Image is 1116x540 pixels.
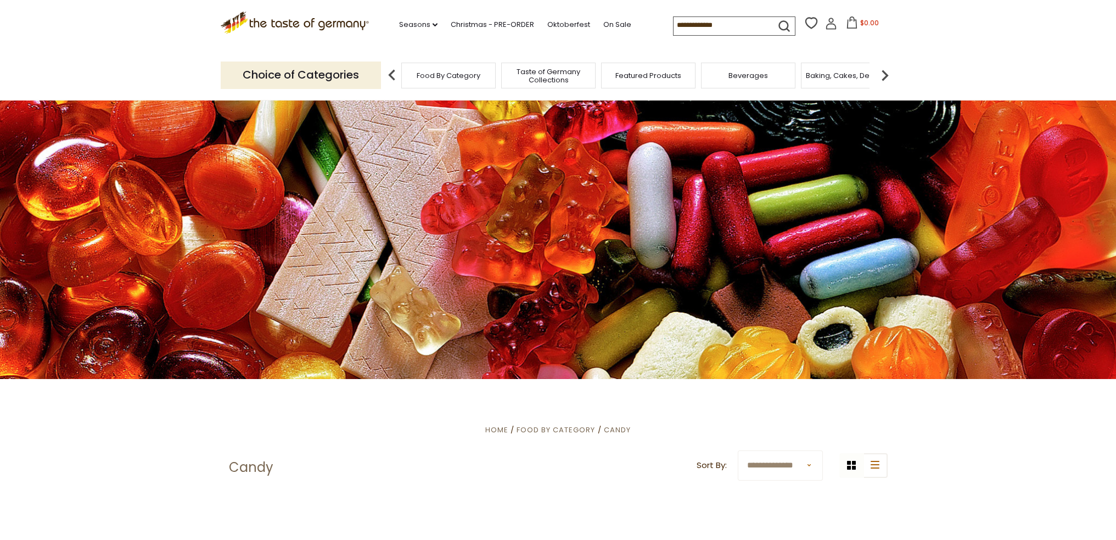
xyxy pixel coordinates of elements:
button: $0.00 [839,16,886,33]
a: Taste of Germany Collections [504,68,592,84]
p: Choice of Categories [221,62,381,88]
a: Oktoberfest [547,19,590,31]
a: Beverages [728,71,768,80]
span: $0.00 [860,18,879,27]
label: Sort By: [697,459,727,472]
a: Food By Category [417,71,480,80]
a: Featured Products [615,71,681,80]
a: Baking, Cakes, Desserts [806,71,891,80]
a: Christmas - PRE-ORDER [451,19,534,31]
h1: Candy [229,459,273,476]
a: Home [485,425,508,435]
a: Food By Category [517,425,595,435]
a: Candy [604,425,631,435]
a: Seasons [399,19,438,31]
img: previous arrow [381,64,403,86]
img: next arrow [874,64,896,86]
a: On Sale [603,19,631,31]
